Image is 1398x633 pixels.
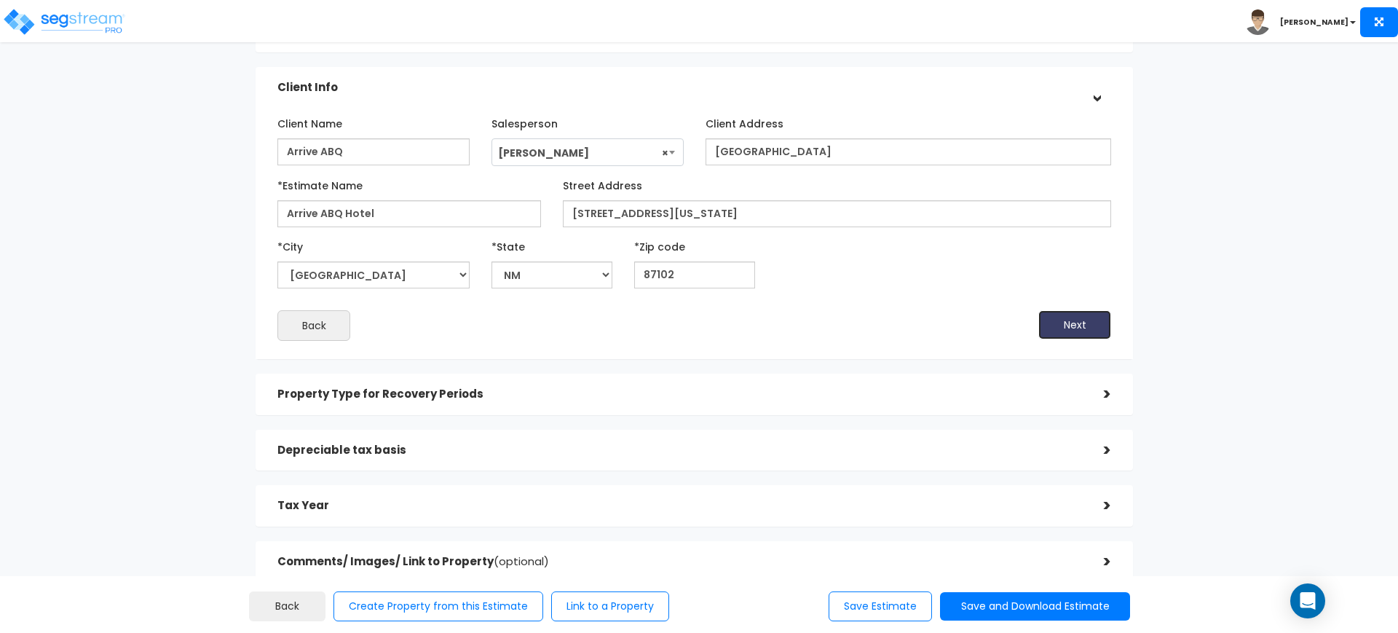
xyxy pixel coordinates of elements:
button: Save Estimate [829,591,932,621]
label: *City [277,235,303,254]
h5: Comments/ Images/ Link to Property [277,556,1082,568]
label: Client Address [706,111,783,131]
a: Back [249,591,325,621]
div: Open Intercom Messenger [1290,583,1325,618]
label: *Estimate Name [277,173,363,193]
button: Next [1038,310,1111,339]
h5: Property Type for Recovery Periods [277,388,1082,401]
img: logo_pro_r.png [2,7,126,36]
span: (optional) [494,554,549,569]
label: *State [491,235,525,254]
span: Rafael Ferrales [492,139,683,167]
div: > [1082,383,1111,406]
div: > [1082,551,1111,573]
img: avatar.png [1245,9,1271,35]
span: Rafael Ferrales [491,138,684,166]
label: *Zip code [634,235,685,254]
button: Create Property from this Estimate [333,591,543,621]
label: Salesperson [491,111,558,131]
div: > [1085,73,1107,102]
button: Link to a Property [551,591,669,621]
button: Save and Download Estimate [940,592,1130,621]
h5: Client Info [277,82,1082,94]
div: > [1082,495,1111,517]
span: × [662,139,668,167]
button: Back [277,310,350,341]
label: Client Name [277,111,342,131]
b: [PERSON_NAME] [1280,17,1348,28]
h5: Tax Year [277,500,1082,512]
label: Street Address [563,173,642,193]
div: > [1082,439,1111,462]
h5: Depreciable tax basis [277,444,1082,457]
